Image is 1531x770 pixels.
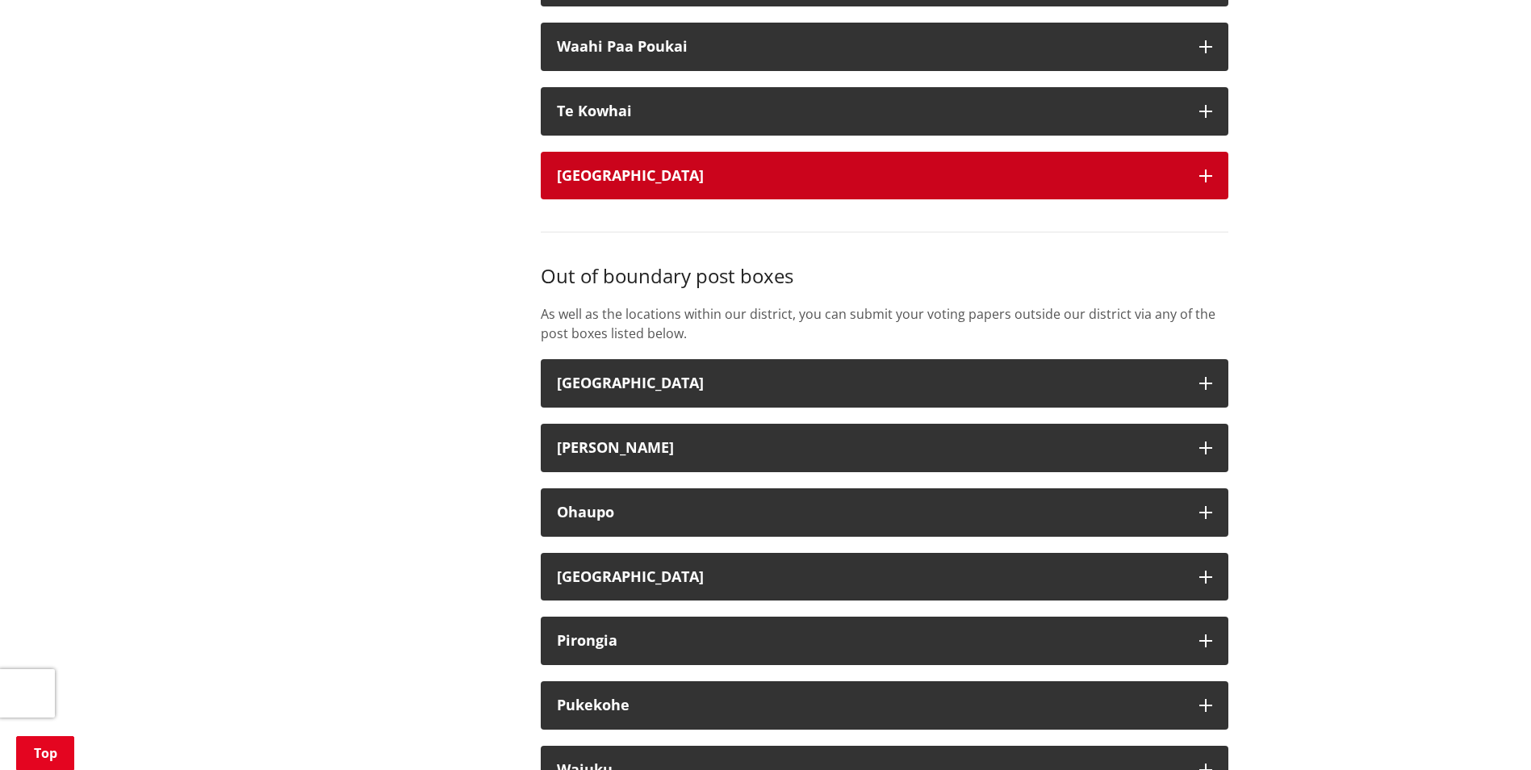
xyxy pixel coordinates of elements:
button: [PERSON_NAME] [541,424,1228,472]
button: [GEOGRAPHIC_DATA] [541,359,1228,408]
strong: [GEOGRAPHIC_DATA] [557,567,704,586]
button: [GEOGRAPHIC_DATA] [541,152,1228,200]
button: Pukekohe [541,681,1228,730]
strong: [PERSON_NAME] [557,437,674,457]
button: Ohaupo [541,488,1228,537]
strong: [GEOGRAPHIC_DATA] [557,373,704,392]
a: Top [16,736,74,770]
div: [GEOGRAPHIC_DATA] [557,168,1183,184]
strong: Pukekohe [557,695,630,714]
button: Te Kowhai [541,87,1228,136]
div: Pirongia [557,633,1183,649]
div: Te Kowhai [557,103,1183,119]
div: Waahi Paa Poukai [557,39,1183,55]
strong: Ohaupo [557,502,614,521]
button: Pirongia [541,617,1228,665]
button: Waahi Paa Poukai [541,23,1228,71]
iframe: Messenger Launcher [1457,702,1515,760]
button: [GEOGRAPHIC_DATA] [541,553,1228,601]
p: As well as the locations within our district, you can submit your voting papers outside our distr... [541,304,1228,343]
h3: Out of boundary post boxes [541,265,1228,288]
